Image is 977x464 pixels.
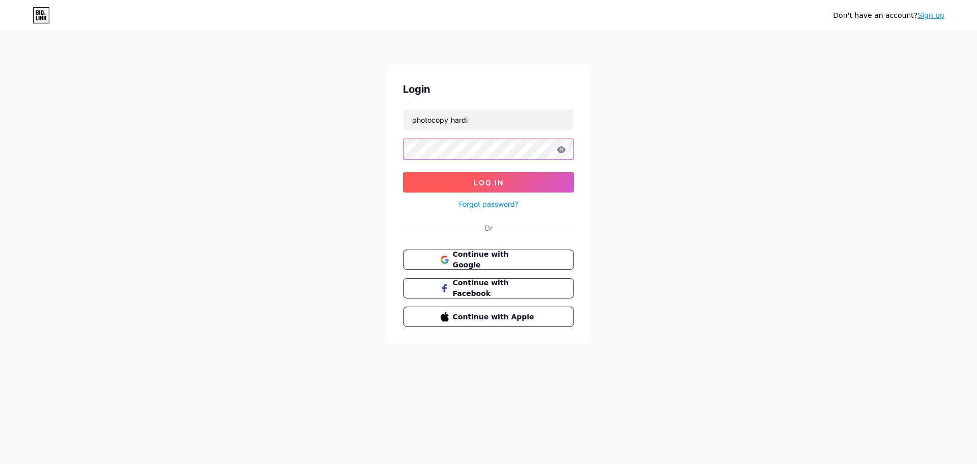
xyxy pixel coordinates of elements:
a: Forgot password? [459,199,519,209]
a: Sign up [917,11,944,19]
button: Continue with Apple [403,307,574,327]
button: Log In [403,172,574,193]
div: Or [484,223,493,233]
input: Username [404,110,573,130]
span: Log In [474,178,504,187]
span: Continue with Facebook [453,278,537,299]
span: Continue with Google [453,249,537,270]
button: Continue with Facebook [403,278,574,298]
button: Continue with Google [403,250,574,270]
span: Continue with Apple [453,312,537,322]
div: Login [403,81,574,97]
div: Don't have an account? [833,10,944,21]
